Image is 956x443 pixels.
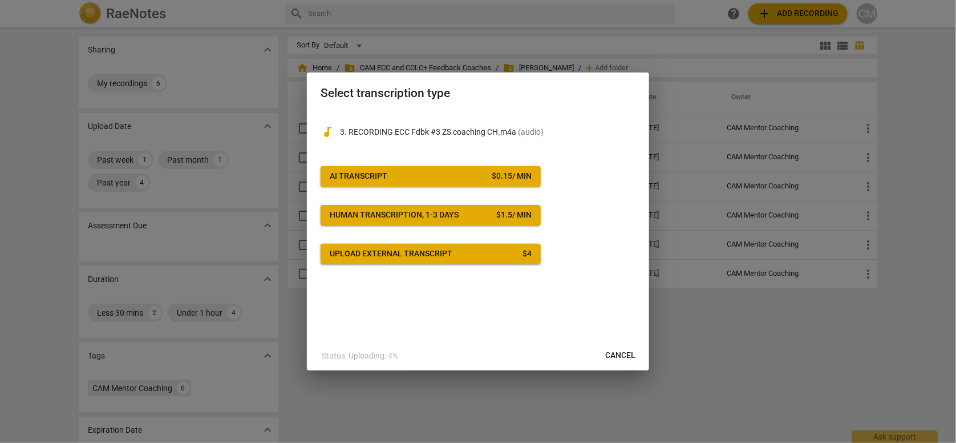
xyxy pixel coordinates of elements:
span: Cancel [605,350,635,361]
div: Upload external transcript [330,248,452,260]
span: ( audio ) [518,127,544,136]
span: audiotrack [321,125,334,139]
button: Human transcription, 1-3 days$1.5/ min [321,205,541,225]
h2: Select transcription type [321,86,635,100]
button: AI Transcript$0.15/ min [321,166,541,187]
p: 3. RECORDING ECC Fdbk #3 ZS coaching CH.m4a(audio) [340,126,635,138]
button: Upload external transcript$4 [321,244,541,264]
div: AI Transcript [330,171,387,182]
div: $ 0.15 / min [492,171,532,182]
button: Cancel [596,345,645,366]
div: $ 1.5 / min [496,210,532,221]
div: Human transcription, 1-3 days [330,210,459,221]
p: Status: Uploading: 4% [322,350,398,362]
div: $ 4 [522,248,532,260]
